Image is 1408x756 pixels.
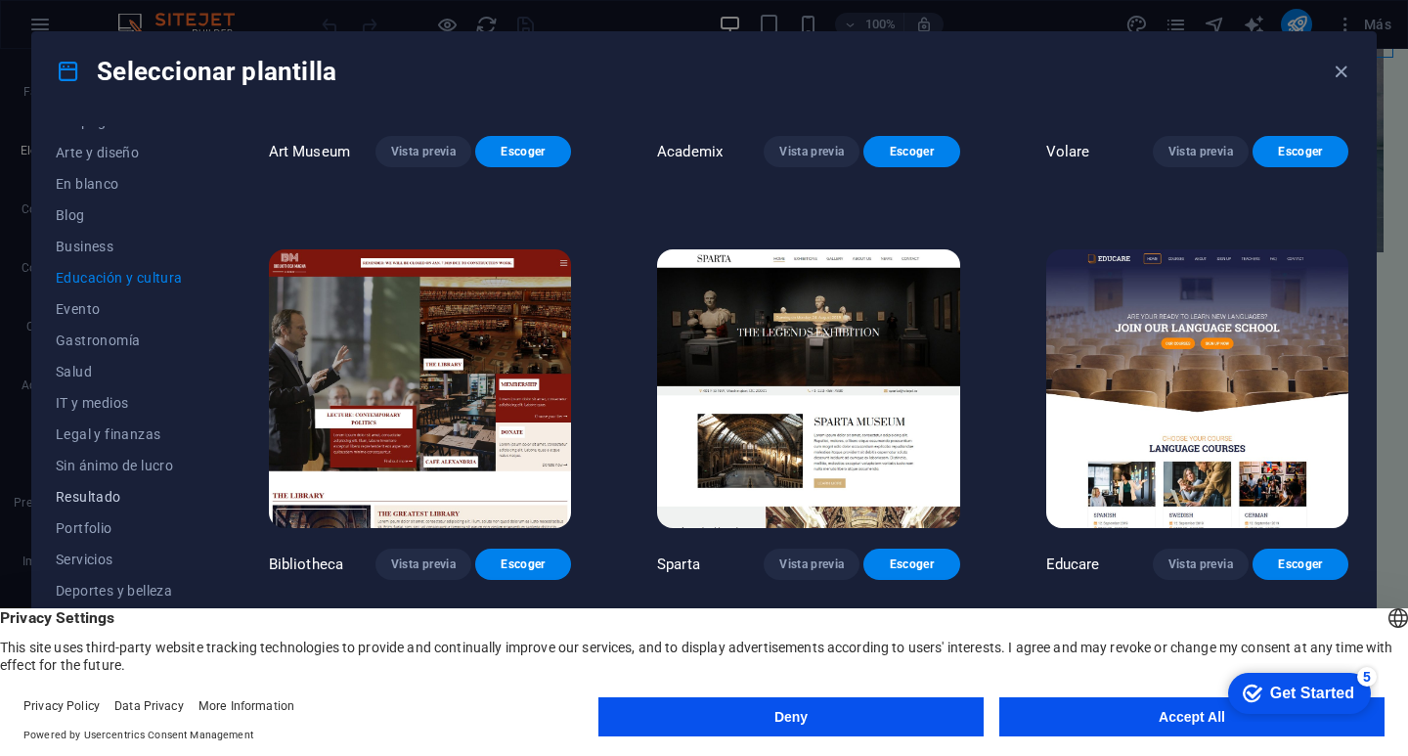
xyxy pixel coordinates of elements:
[58,22,142,39] div: Get Started
[44,297,933,321] p: ,
[56,544,183,575] button: Servicios
[31,31,47,47] img: logo_orange.svg
[56,575,183,606] button: Deportes y belleza
[269,249,571,528] img: Bibliotheca
[56,481,183,512] button: Resultado
[863,136,959,167] button: Escoger
[879,144,944,159] span: Escoger
[56,231,183,262] button: Business
[56,56,336,87] h4: Seleccionar plantilla
[1153,549,1249,580] button: Vista previa
[56,552,183,567] span: Servicios
[491,144,555,159] span: Escoger
[56,512,183,544] button: Portfolio
[1253,136,1348,167] button: Escoger
[56,200,183,231] button: Blog
[1268,144,1333,159] span: Escoger
[56,176,183,192] span: En blanco
[764,549,859,580] button: Vista previa
[56,137,183,168] button: Arte y diseño
[1046,555,1100,574] p: Educare
[56,583,183,599] span: Deportes y belleza
[56,333,183,348] span: Gastronomía
[269,555,344,574] p: Bibliotheca
[56,419,183,450] button: Legal y finanzas
[145,4,164,23] div: 5
[1153,136,1249,167] button: Vista previa
[1253,549,1348,580] button: Escoger
[1168,556,1233,572] span: Vista previa
[863,549,959,580] button: Escoger
[347,298,391,320] span: 08001
[56,262,183,293] button: Educación y cultura
[56,145,183,160] span: Arte y diseño
[475,136,571,167] button: Escoger
[779,144,844,159] span: Vista previa
[391,556,456,572] span: Vista previa
[16,10,158,51] div: Get Started 5 items remaining, 0% complete
[491,556,555,572] span: Escoger
[44,298,184,320] span: [STREET_ADDRESS]
[475,549,571,580] button: Escoger
[375,549,471,580] button: Vista previa
[81,113,97,129] img: tab_domain_overview_orange.svg
[1168,144,1233,159] span: Vista previa
[56,325,183,356] button: Gastronomía
[56,270,183,286] span: Educación y cultura
[1268,556,1333,572] span: Escoger
[56,426,183,442] span: Legal y finanzas
[50,372,303,393] a: [EMAIL_ADDRESS][DOMAIN_NAME]
[391,144,456,159] span: Vista previa
[56,606,183,638] button: Comercios
[56,364,183,379] span: Salud
[56,450,183,481] button: Sin ánimo de lucro
[31,51,47,67] img: website_grey.svg
[779,556,844,572] span: Vista previa
[230,115,311,128] div: Palabras clave
[375,136,471,167] button: Vista previa
[269,142,350,161] p: Art Museum
[879,556,944,572] span: Escoger
[56,458,183,473] span: Sin ánimo de lucro
[55,31,96,47] div: v 4.0.25
[208,113,224,129] img: tab_keywords_by_traffic_grey.svg
[56,301,183,317] span: Evento
[56,293,183,325] button: Evento
[56,520,183,536] span: Portfolio
[56,356,183,387] button: Salud
[44,337,180,359] span: [PHONE_NUMBER]
[56,168,183,200] button: En blanco
[56,489,183,505] span: Resultado
[657,249,959,528] img: Sparta
[188,298,343,320] span: [GEOGRAPHIC_DATA]
[103,115,150,128] div: Dominio
[657,555,700,574] p: Sparta
[56,387,183,419] button: IT y medios
[51,51,219,67] div: Dominio: [DOMAIN_NAME]
[56,239,183,254] span: Business
[56,395,183,411] span: IT y medios
[56,207,183,223] span: Blog
[657,142,723,161] p: Academix
[764,136,859,167] button: Vista previa
[1046,142,1090,161] p: Volare
[1046,249,1348,528] img: Educare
